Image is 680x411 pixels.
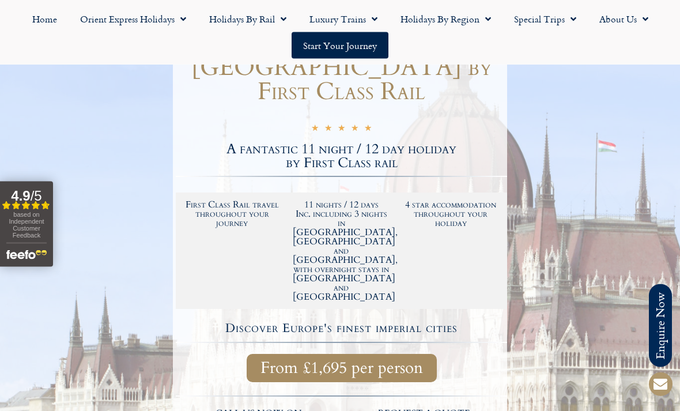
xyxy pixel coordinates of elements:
[247,355,437,383] a: From £1,695 per person
[402,201,500,228] h2: 4 star accommodation throughout your holiday
[351,125,358,135] i: ★
[293,201,391,302] h2: 11 nights / 12 days Inc. including 3 nights in [GEOGRAPHIC_DATA], [GEOGRAPHIC_DATA] and [GEOGRAPH...
[183,201,281,228] h2: First Class Rail travel throughout your journey
[198,6,298,32] a: Holidays by Rail
[21,6,69,32] a: Home
[6,6,674,59] nav: Menu
[503,6,588,32] a: Special Trips
[364,125,372,135] i: ★
[324,125,332,135] i: ★
[389,6,503,32] a: Holidays by Region
[292,32,388,59] a: Start your Journey
[69,6,198,32] a: Orient Express Holidays
[298,6,389,32] a: Luxury Trains
[177,323,505,335] h4: Discover Europe's finest imperial cities
[311,123,372,135] div: 5/5
[260,361,423,376] span: From £1,695 per person
[588,6,660,32] a: About Us
[176,143,507,171] h2: A fantastic 11 night / 12 day holiday by First Class rail
[338,125,345,135] i: ★
[311,125,319,135] i: ★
